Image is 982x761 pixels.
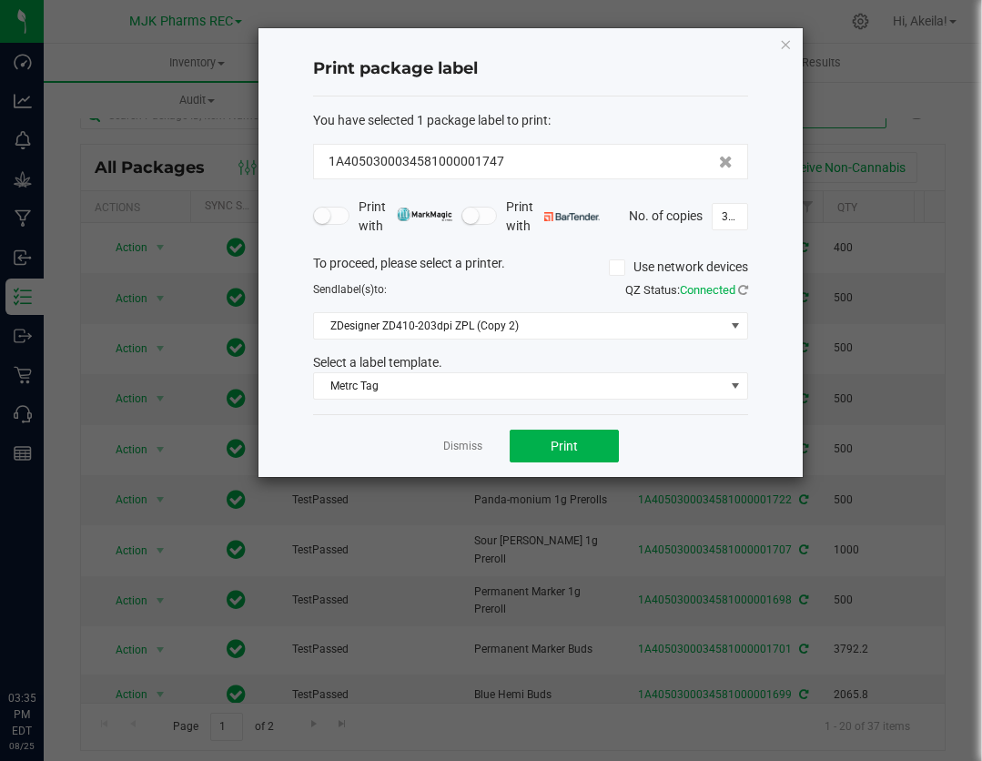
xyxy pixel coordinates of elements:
[338,283,374,296] span: label(s)
[54,613,76,634] iframe: Resource center unread badge
[680,283,735,297] span: Connected
[397,208,452,221] img: mark_magic_cybra.png
[625,283,748,297] span: QZ Status:
[551,439,578,453] span: Print
[299,353,762,372] div: Select a label template.
[314,373,724,399] span: Metrc Tag
[510,430,619,462] button: Print
[443,439,482,454] a: Dismiss
[313,57,748,81] h4: Print package label
[313,283,387,296] span: Send to:
[299,254,762,281] div: To proceed, please select a printer.
[18,615,73,670] iframe: Resource center
[629,208,703,222] span: No. of copies
[314,313,724,339] span: ZDesigner ZD410-203dpi ZPL (Copy 2)
[544,212,600,221] img: bartender.png
[329,152,504,171] span: 1A4050300034581000001747
[313,111,748,130] div: :
[313,113,548,127] span: You have selected 1 package label to print
[359,198,452,236] span: Print with
[506,198,600,236] span: Print with
[609,258,748,277] label: Use network devices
